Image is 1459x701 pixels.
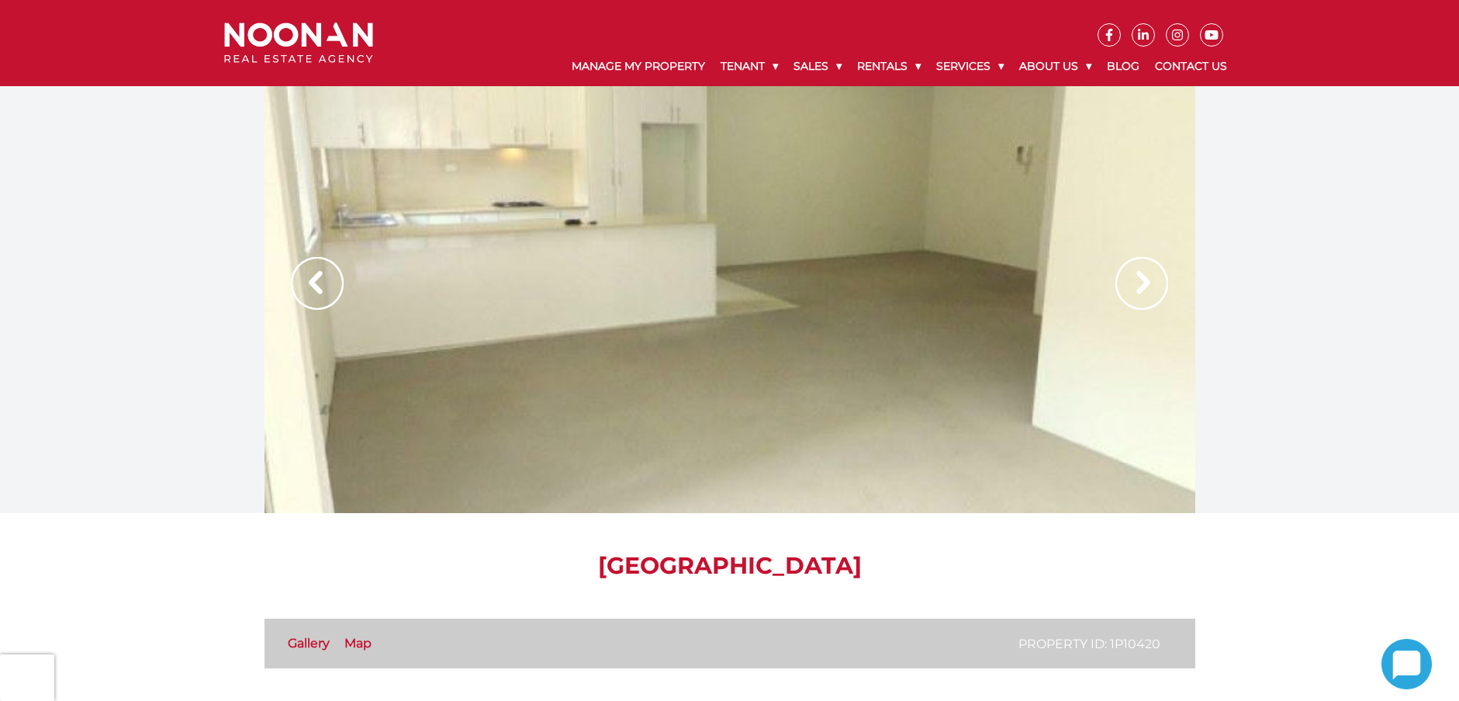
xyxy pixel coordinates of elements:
h1: [GEOGRAPHIC_DATA] [264,552,1195,580]
a: Rentals [849,47,928,86]
a: Gallery [288,636,330,651]
a: Map [344,636,372,651]
img: Noonan Real Estate Agency [224,23,373,64]
a: Blog [1099,47,1147,86]
a: Services [928,47,1011,86]
a: Contact Us [1147,47,1235,86]
a: About Us [1011,47,1099,86]
a: Manage My Property [564,47,713,86]
img: Arrow slider [291,257,344,310]
p: Property ID: 1P10420 [1018,634,1160,654]
a: Sales [786,47,849,86]
img: Arrow slider [1115,257,1168,310]
a: Tenant [713,47,786,86]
